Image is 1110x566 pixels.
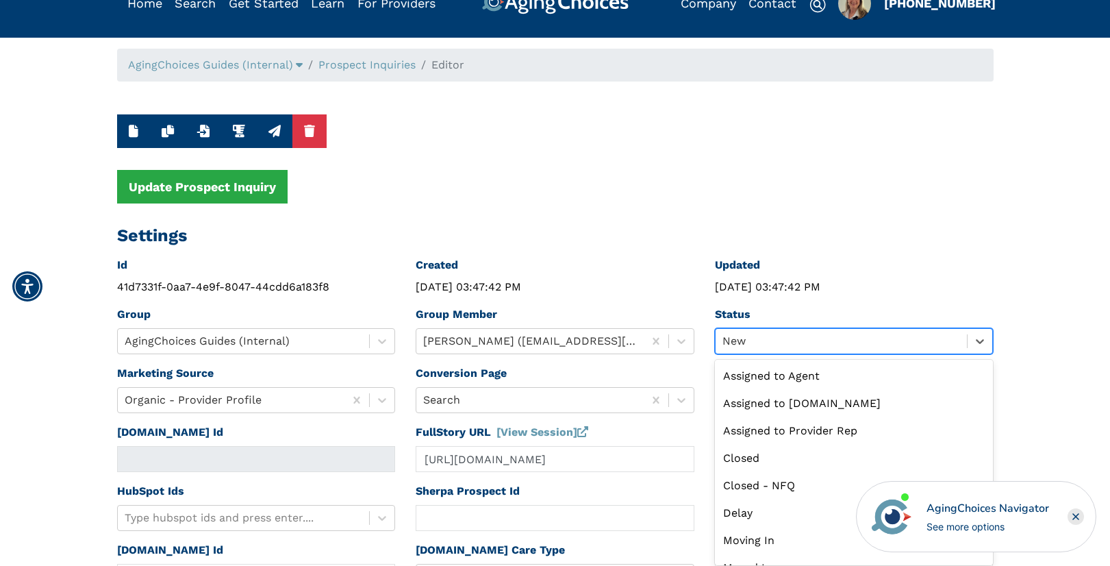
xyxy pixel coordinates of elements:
[117,225,994,246] h2: Settings
[117,114,150,148] button: New
[117,424,223,441] label: [DOMAIN_NAME] Id
[496,426,588,439] a: [View Session]
[1068,508,1084,525] div: Close
[715,445,994,472] div: Closed
[117,542,223,558] label: [DOMAIN_NAME] Id
[715,257,760,273] label: Updated
[128,57,303,73] div: Popover trigger
[117,365,214,382] label: Marketing Source
[926,500,1049,517] div: AgingChoices Navigator
[416,257,458,273] label: Created
[257,114,292,148] button: Run Caring Integration
[117,49,994,82] nav: breadcrumb
[12,271,42,302] div: Accessibility Menu
[292,114,327,148] button: Delete
[318,58,416,71] a: Prospect Inquiries
[715,527,994,554] div: Moving In
[117,306,151,323] label: Group
[715,417,994,445] div: Assigned to Provider Rep
[150,114,186,148] button: Duplicate
[416,483,520,500] label: Sherpa Prospect Id
[128,58,293,71] span: AgingChoices Guides (Internal)
[715,500,994,527] div: Delay
[715,390,994,417] div: Assigned to [DOMAIN_NAME]
[186,114,221,148] button: Import from youcanbook.me
[128,58,303,71] a: AgingChoices Guides (Internal)
[416,424,588,441] label: FullStory URL
[926,519,1049,534] div: See more options
[117,483,184,500] label: HubSpot Ids
[868,493,915,540] img: avatar
[715,306,750,323] label: Status
[117,279,396,295] div: 41d7331f-0aa7-4e9f-8047-44cdd6a183f8
[715,472,994,500] div: Closed - NFQ
[715,362,994,390] div: Assigned to Agent
[416,365,507,382] label: Conversion Page
[221,114,257,148] button: Run Integration
[416,279,694,295] div: [DATE] 03:47:42 PM
[416,306,497,323] label: Group Member
[117,257,127,273] label: Id
[431,58,464,71] span: Editor
[715,279,994,295] div: [DATE] 03:47:42 PM
[416,542,565,558] label: [DOMAIN_NAME] Care Type
[117,170,288,204] button: Update Prospect Inquiry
